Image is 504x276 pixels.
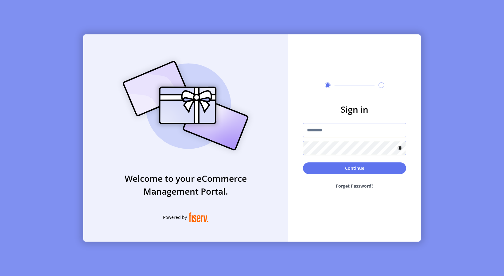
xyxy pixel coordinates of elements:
[303,103,406,116] h3: Sign in
[303,162,406,174] button: Continue
[83,172,288,198] h3: Welcome to your eCommerce Management Portal.
[303,178,406,194] button: Forget Password?
[163,214,187,220] span: Powered by
[114,54,258,157] img: card_Illustration.svg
